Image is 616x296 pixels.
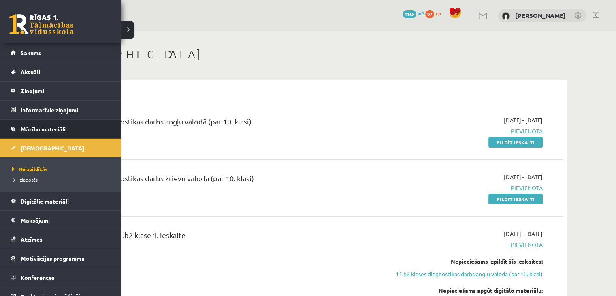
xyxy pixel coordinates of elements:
[21,49,41,56] span: Sākums
[11,82,111,100] a: Ziņojumi
[435,10,441,17] span: xp
[11,120,111,138] a: Mācību materiāli
[390,257,543,266] div: Nepieciešams izpildīt šīs ieskaites:
[49,47,567,61] h1: [DEMOGRAPHIC_DATA]
[10,165,113,173] a: Neizpildītās
[11,62,111,81] a: Aktuāli
[504,173,543,181] span: [DATE] - [DATE]
[504,230,543,238] span: [DATE] - [DATE]
[10,176,113,183] a: Izlabotās
[418,10,424,17] span: mP
[11,211,111,230] a: Maksājumi
[488,137,543,148] a: Pildīt ieskaiti
[504,116,543,124] span: [DATE] - [DATE]
[488,194,543,204] a: Pildīt ieskaiti
[403,10,416,18] span: 1168
[10,176,38,183] span: Izlabotās
[21,211,111,230] legend: Maksājumi
[425,10,445,17] a: 97 xp
[21,236,43,243] span: Atzīmes
[11,249,111,268] a: Motivācijas programma
[10,166,47,172] span: Neizpildītās
[390,127,543,135] span: Pievienota
[390,240,543,249] span: Pievienota
[21,274,55,281] span: Konferences
[11,268,111,287] a: Konferences
[11,139,111,157] a: [DEMOGRAPHIC_DATA]
[502,12,510,20] img: Marta Laķe
[425,10,434,18] span: 97
[390,184,543,192] span: Pievienota
[21,82,111,100] legend: Ziņojumi
[11,192,111,210] a: Digitālie materiāli
[9,14,74,34] a: Rīgas 1. Tālmācības vidusskola
[11,43,111,62] a: Sākums
[21,255,85,262] span: Motivācijas programma
[21,144,84,152] span: [DEMOGRAPHIC_DATA]
[21,68,40,75] span: Aktuāli
[61,116,378,131] div: 11.b2 klases diagnostikas darbs angļu valodā (par 10. klasi)
[21,101,111,119] legend: Informatīvie ziņojumi
[11,230,111,249] a: Atzīmes
[390,270,543,278] a: 11.b2 klases diagnostikas darbs angļu valodā (par 10. klasi)
[61,173,378,188] div: 11.b2 klases diagnostikas darbs krievu valodā (par 10. klasi)
[21,197,69,205] span: Digitālie materiāli
[61,230,378,245] div: Angļu valoda JK 11.b2 klase 1. ieskaite
[11,101,111,119] a: Informatīvie ziņojumi
[21,125,66,133] span: Mācību materiāli
[403,10,424,17] a: 1168 mP
[515,11,566,19] a: [PERSON_NAME]
[390,286,543,295] div: Nepieciešams apgūt digitālo materiālu:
